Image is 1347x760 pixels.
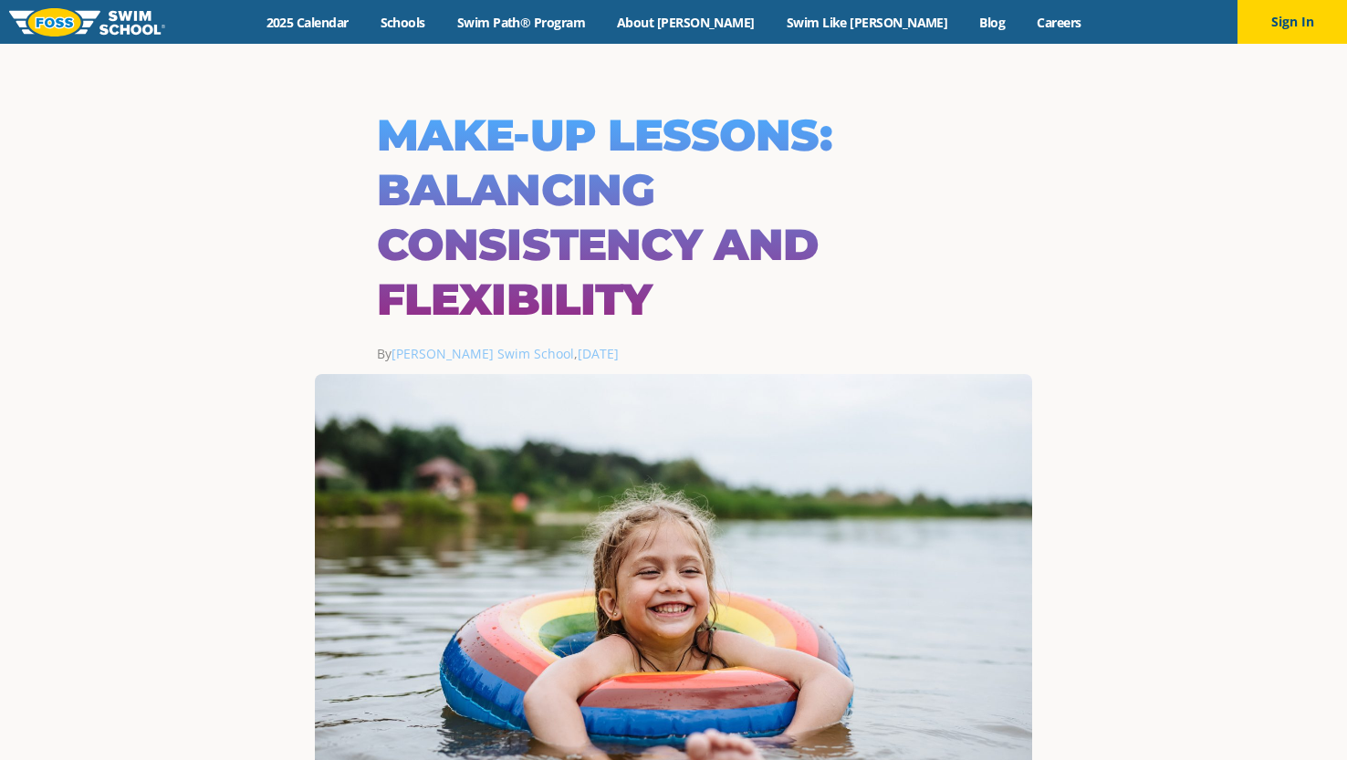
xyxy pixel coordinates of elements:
[578,345,619,362] a: [DATE]
[392,345,574,362] a: [PERSON_NAME] Swim School
[9,8,165,36] img: FOSS Swim School Logo
[441,14,600,31] a: Swim Path® Program
[964,14,1021,31] a: Blog
[250,14,364,31] a: 2025 Calendar
[770,14,964,31] a: Swim Like [PERSON_NAME]
[574,345,619,362] span: ,
[377,345,574,362] span: By
[1021,14,1097,31] a: Careers
[601,14,771,31] a: About [PERSON_NAME]
[377,108,970,327] h1: Make-Up Lessons: Balancing Consistency and Flexibility
[364,14,441,31] a: Schools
